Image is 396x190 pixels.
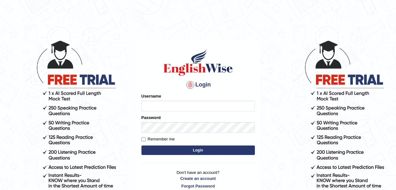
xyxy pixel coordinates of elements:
button: Login [141,145,255,155]
h4: Login [141,80,255,90]
input: Remember me [141,137,146,141]
label: Username [141,93,161,99]
a: Forgot Password [141,183,255,189]
a: Create an account [141,175,255,181]
img: Logo of English Wise sign in for intelligent practice with AI [162,48,234,77]
label: Remember me [141,136,175,142]
p: Don't have an account? [141,169,255,189]
label: Password [141,115,161,121]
